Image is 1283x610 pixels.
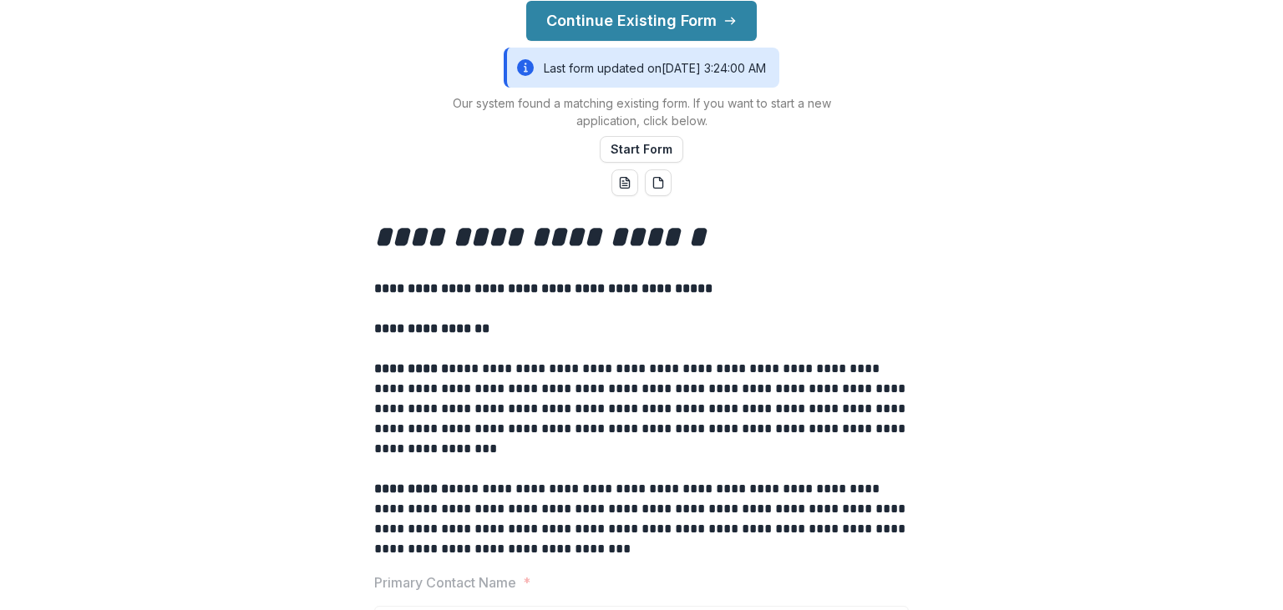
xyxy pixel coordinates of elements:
[611,169,638,196] button: word-download
[526,1,757,41] button: Continue Existing Form
[600,136,683,163] button: Start Form
[504,48,779,88] div: Last form updated on [DATE] 3:24:00 AM
[374,572,516,592] p: Primary Contact Name
[645,169,672,196] button: pdf-download
[433,94,850,129] p: Our system found a matching existing form. If you want to start a new application, click below.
